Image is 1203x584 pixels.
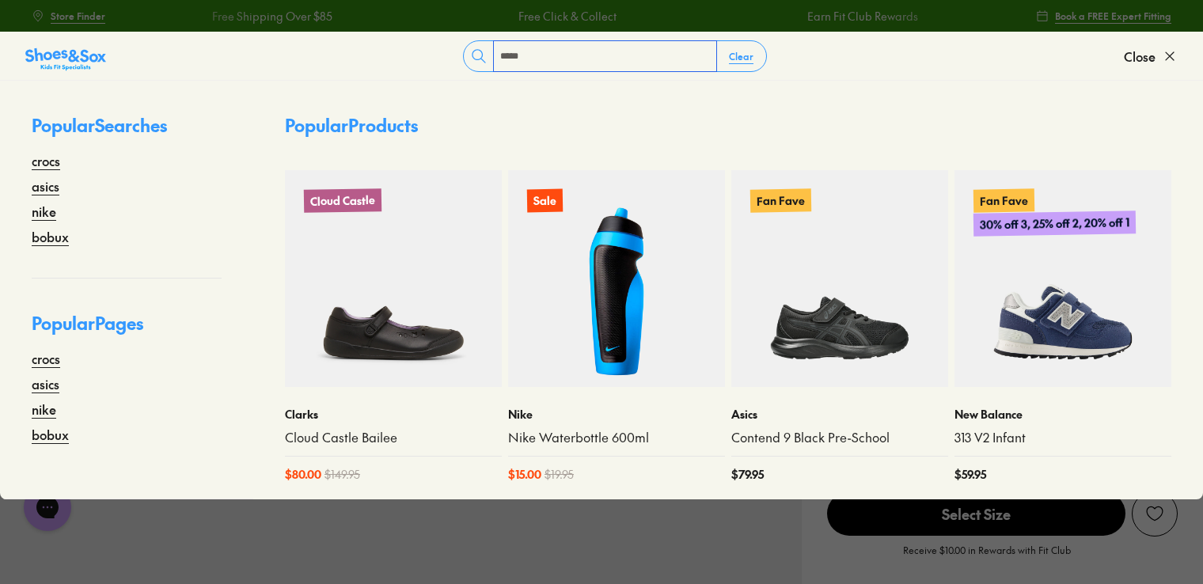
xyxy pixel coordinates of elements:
button: Clear [716,42,766,70]
a: nike [32,202,56,221]
p: Popular Products [285,112,418,138]
span: $ 80.00 [285,466,321,483]
span: $ 149.95 [324,466,360,483]
p: Nike [508,406,725,423]
a: Store Finder [32,2,105,30]
p: Fan Fave [750,188,811,212]
button: Close [1124,39,1178,74]
span: Book a FREE Expert Fitting [1055,9,1171,23]
p: Popular Searches [32,112,222,151]
button: Add to Wishlist [1132,491,1178,537]
a: Fan Fave30% off 3, 25% off 2, 20% off 1 [954,170,1171,387]
iframe: Gorgias live chat messenger [16,478,79,537]
a: Fan Fave [731,170,948,387]
a: Free Shipping Over $85 [212,8,332,25]
p: New Balance [954,406,1171,423]
p: Sale [527,189,563,213]
p: 30% off 3, 25% off 2, 20% off 1 [973,210,1136,237]
button: Select Size [827,491,1125,537]
a: Contend 9 Black Pre-School [731,429,948,446]
a: bobux [32,227,69,246]
a: Nike Waterbottle 600ml [508,429,725,446]
span: Select Size [827,491,1125,536]
span: $ 79.95 [731,466,764,483]
a: crocs [32,349,60,368]
a: Book a FREE Expert Fitting [1036,2,1171,30]
a: asics [32,176,59,195]
span: Store Finder [51,9,105,23]
span: $ 59.95 [954,466,986,483]
a: crocs [32,151,60,170]
p: Asics [731,406,948,423]
p: Receive $10.00 in Rewards with Fit Club [903,543,1071,571]
a: Sale [508,170,725,387]
a: 313 V2 Infant [954,429,1171,446]
a: nike [32,400,56,419]
a: Cloud Castle [285,170,502,387]
a: Earn Fit Club Rewards [807,8,918,25]
a: Free Click & Collect [518,8,617,25]
span: $ 15.00 [508,466,541,483]
img: SNS_Logo_Responsive.svg [25,47,106,72]
p: Fan Fave [973,188,1034,212]
a: Cloud Castle Bailee [285,429,502,446]
p: Cloud Castle [304,188,381,213]
a: bobux [32,425,69,444]
span: Close [1124,47,1156,66]
a: asics [32,374,59,393]
p: Clarks [285,406,502,423]
span: $ 19.95 [545,466,574,483]
a: Shoes &amp; Sox [25,44,106,69]
p: Popular Pages [32,310,222,349]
